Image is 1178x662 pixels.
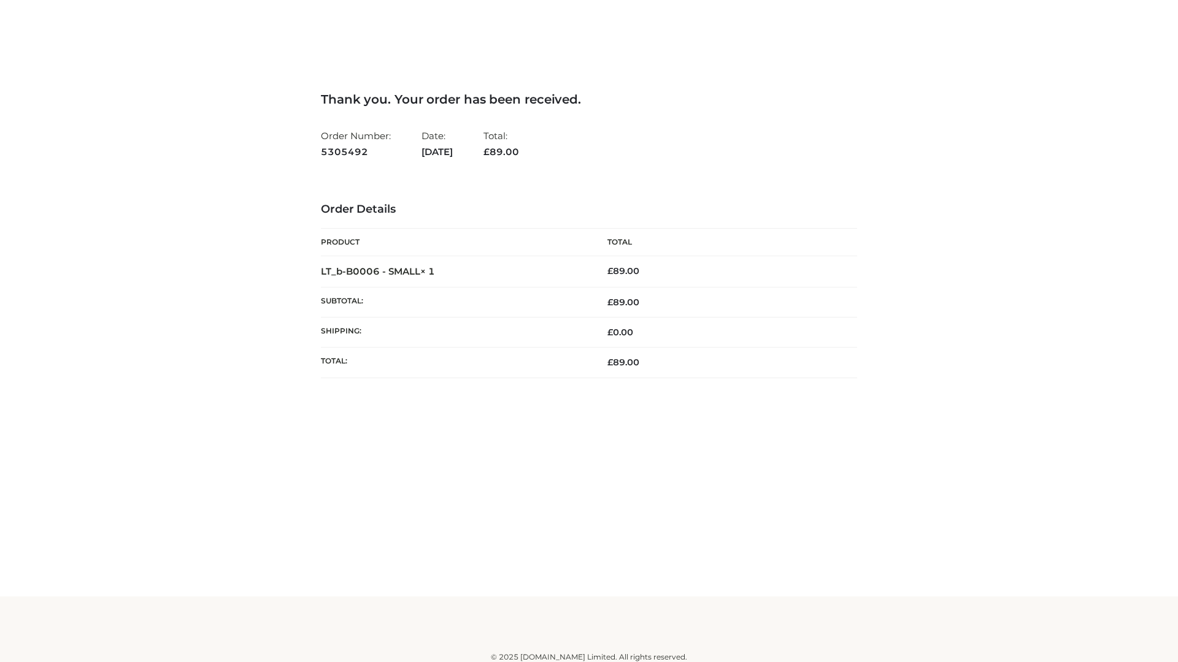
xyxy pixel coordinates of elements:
[483,146,519,158] span: 89.00
[607,327,613,338] span: £
[589,229,857,256] th: Total
[321,144,391,160] strong: 5305492
[321,348,589,378] th: Total:
[607,297,613,308] span: £
[321,287,589,317] th: Subtotal:
[483,125,519,162] li: Total:
[607,265,613,276] span: £
[607,265,639,276] bdi: 89.00
[321,318,589,348] th: Shipping:
[422,125,453,162] li: Date:
[607,357,613,368] span: £
[321,125,391,162] li: Order Number:
[422,144,453,160] strong: [DATE]
[607,327,633,338] bdi: 0.00
[321,265,435,277] strong: LT_b-B0006 - SMALL
[420,265,435,277] strong: × 1
[321,92,857,107] h3: Thank you. Your order has been received.
[607,357,639,368] span: 89.00
[483,146,490,158] span: £
[321,229,589,256] th: Product
[607,297,639,308] span: 89.00
[321,203,857,216] h3: Order Details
